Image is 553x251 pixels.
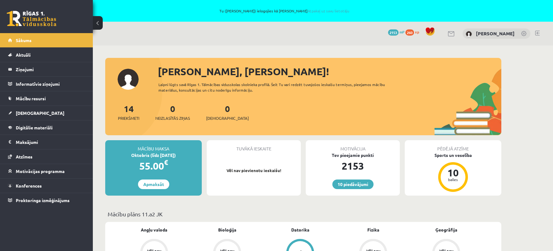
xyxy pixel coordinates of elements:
[118,103,139,121] a: 14Priekšmeti
[16,135,85,149] legend: Maksājumi
[16,125,53,130] span: Digitālie materiāli
[8,62,85,76] a: Ziņojumi
[444,178,462,181] div: balles
[415,29,419,34] span: xp
[207,140,301,152] div: Tuvākā ieskaite
[405,152,501,193] a: Sports un veselība 10 balles
[8,193,85,207] a: Proktoringa izmēģinājums
[158,64,501,79] div: [PERSON_NAME], [PERSON_NAME]!
[8,33,85,47] a: Sākums
[16,197,70,203] span: Proktoringa izmēģinājums
[388,29,404,34] a: 2153 mP
[306,158,400,173] div: 2153
[118,115,139,121] span: Priekšmeti
[206,103,249,121] a: 0[DEMOGRAPHIC_DATA]
[16,154,32,159] span: Atzīmes
[16,62,85,76] legend: Ziņojumi
[141,227,167,233] a: Angļu valoda
[105,152,202,158] div: Oktobris (līdz [DATE])
[308,8,349,13] a: Atpakaļ uz savu lietotāju
[405,152,501,158] div: Sports un veselība
[105,140,202,152] div: Mācību maksa
[476,30,515,37] a: [PERSON_NAME]
[8,164,85,178] a: Motivācijas programma
[16,77,85,91] legend: Informatīvie ziņojumi
[400,29,404,34] span: mP
[405,29,422,34] a: 260 xp
[138,180,169,189] a: Apmaksāt
[435,227,457,233] a: Ģeogrāfija
[388,29,399,36] span: 2153
[8,48,85,62] a: Aktuāli
[105,158,202,173] div: 55.00
[16,110,64,116] span: [DEMOGRAPHIC_DATA]
[8,106,85,120] a: [DEMOGRAPHIC_DATA]
[7,11,56,26] a: Rīgas 1. Tālmācības vidusskola
[16,37,32,43] span: Sākums
[155,115,190,121] span: Neizlasītās ziņas
[8,149,85,164] a: Atzīmes
[16,96,46,101] span: Mācību resursi
[16,183,42,188] span: Konferences
[306,140,400,152] div: Motivācija
[367,227,379,233] a: Fizika
[206,115,249,121] span: [DEMOGRAPHIC_DATA]
[405,140,501,152] div: Pēdējā atzīme
[158,82,396,93] div: Laipni lūgts savā Rīgas 1. Tālmācības vidusskolas skolnieka profilā. Šeit Tu vari redzēt tuvojošo...
[210,167,298,174] p: Vēl nav pievienotu ieskaišu!
[466,31,472,37] img: Markuss Megnis
[16,52,31,58] span: Aktuāli
[71,9,498,13] span: Tu ([PERSON_NAME]) ielogojies kā [PERSON_NAME]
[218,227,236,233] a: Bioloģija
[16,168,65,174] span: Motivācijas programma
[8,77,85,91] a: Informatīvie ziņojumi
[291,227,309,233] a: Datorika
[8,179,85,193] a: Konferences
[8,135,85,149] a: Maksājumi
[164,158,168,167] span: €
[108,210,499,218] p: Mācību plāns 11.a2 JK
[444,168,462,178] div: 10
[306,152,400,158] div: Tev pieejamie punkti
[8,120,85,135] a: Digitālie materiāli
[405,29,414,36] span: 260
[155,103,190,121] a: 0Neizlasītās ziņas
[332,180,374,189] a: 10 piedāvājumi
[8,91,85,106] a: Mācību resursi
